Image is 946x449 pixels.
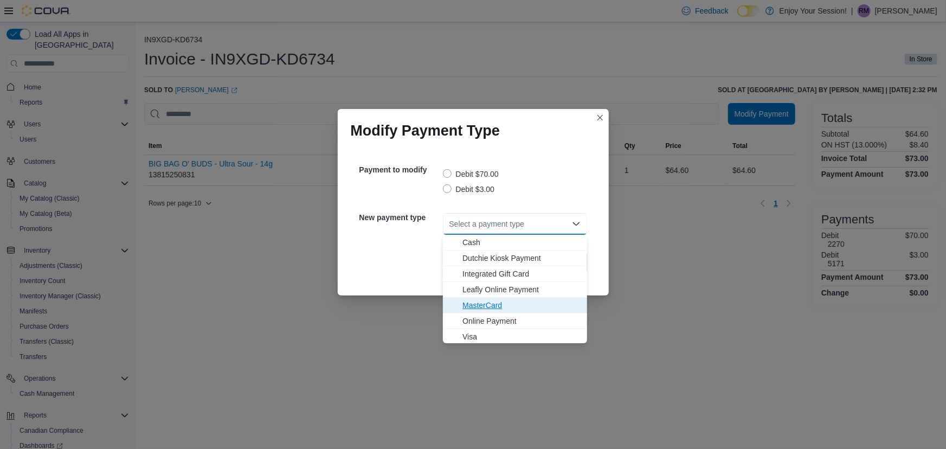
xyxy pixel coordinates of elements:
[443,168,499,181] label: Debit $70.00
[443,298,587,313] button: MasterCard
[443,282,587,298] button: Leafly Online Payment
[462,331,581,342] span: Visa
[443,183,495,196] label: Debit $3.00
[462,300,581,311] span: MasterCard
[443,266,587,282] button: Integrated Gift Card
[359,159,441,181] h5: Payment to modify
[443,235,587,345] div: Choose from the following options
[462,284,581,295] span: Leafly Online Payment
[462,268,581,279] span: Integrated Gift Card
[594,111,607,124] button: Closes this modal window
[462,316,581,326] span: Online Payment
[359,207,441,228] h5: New payment type
[443,251,587,266] button: Dutchie Kiosk Payment
[462,237,581,248] span: Cash
[351,122,500,139] h1: Modify Payment Type
[449,217,451,230] input: Accessible screen reader label
[462,253,581,264] span: Dutchie Kiosk Payment
[443,313,587,329] button: Online Payment
[443,235,587,251] button: Cash
[572,220,581,228] button: Close list of options
[443,329,587,345] button: Visa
